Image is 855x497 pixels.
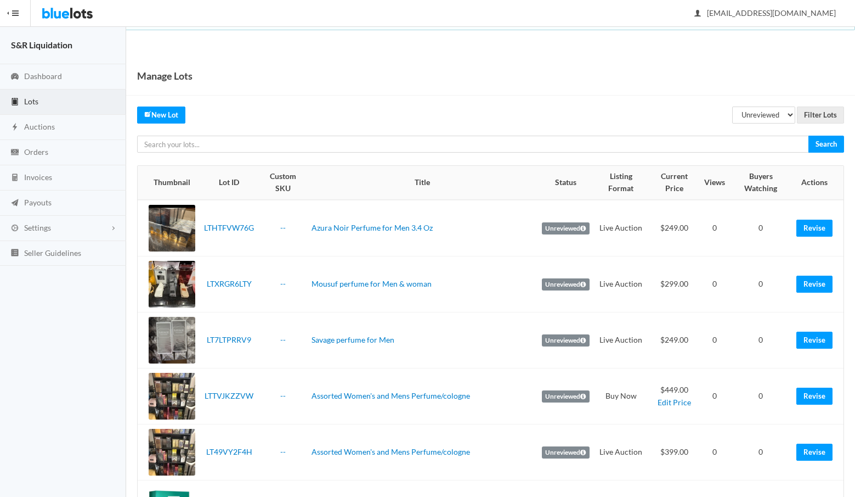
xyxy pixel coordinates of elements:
ion-icon: clipboard [9,97,20,108]
ion-icon: cash [9,148,20,158]
a: LTTVJKZZVW [205,391,253,400]
span: Lots [24,97,38,106]
td: Live Auction [594,200,648,256]
a: Revise [796,444,833,461]
label: Unreviewed [542,446,590,459]
span: Auctions [24,122,55,131]
a: Mousuf perfume for Men & woman [312,279,432,288]
a: Revise [796,332,833,349]
td: 0 [729,200,792,256]
span: Payouts [24,198,52,207]
a: -- [280,223,286,232]
input: Search your lots... [137,136,809,153]
th: Custom SKU [258,166,307,200]
td: 0 [700,200,729,256]
a: LT49VY2F4H [206,447,252,456]
ion-icon: create [144,110,151,118]
ion-icon: speedometer [9,72,20,82]
a: createNew Lot [137,107,185,124]
input: Search [808,136,844,153]
a: -- [280,279,286,288]
ion-icon: flash [9,122,20,133]
td: 0 [729,312,792,368]
a: Revise [796,276,833,293]
td: Live Auction [594,256,648,312]
h1: Manage Lots [137,68,192,84]
td: $299.00 [648,256,700,312]
label: Unreviewed [542,222,590,234]
a: -- [280,335,286,344]
td: $449.00 [648,368,700,425]
span: Invoices [24,172,52,182]
label: Unreviewed [542,334,590,347]
a: Assorted Women's and Mens Perfume/cologne [312,391,470,400]
td: Live Auction [594,312,648,368]
td: 0 [700,312,729,368]
ion-icon: cog [9,224,20,234]
a: -- [280,447,286,456]
td: 0 [729,368,792,425]
a: -- [280,391,286,400]
td: Buy Now [594,368,648,425]
th: Thumbnail [138,166,200,200]
a: Revise [796,220,833,237]
th: Views [700,166,729,200]
td: 0 [700,368,729,425]
strong: S&R Liquidation [11,40,72,50]
a: Edit Price [658,398,691,407]
td: 0 [729,256,792,312]
ion-icon: list box [9,248,20,259]
th: Actions [792,166,843,200]
ion-icon: paper plane [9,198,20,209]
td: 0 [700,425,729,481]
span: Seller Guidelines [24,248,81,258]
th: Title [307,166,537,200]
span: Settings [24,223,51,232]
th: Lot ID [200,166,258,200]
a: LT7LTPRRV9 [207,335,251,344]
ion-icon: calculator [9,173,20,183]
a: Azura Noir Perfume for Men 3.4 Oz [312,223,433,232]
a: Savage perfume for Men [312,335,394,344]
td: $399.00 [648,425,700,481]
a: LTXRGR6LTY [207,279,252,288]
a: Revise [796,388,833,405]
td: Live Auction [594,425,648,481]
label: Unreviewed [542,278,590,291]
th: Listing Format [594,166,648,200]
span: Orders [24,147,48,157]
label: Unreviewed [542,390,590,403]
a: LTHTFVW76G [204,223,254,232]
a: Assorted Women's and Mens Perfume/cologne [312,447,470,456]
th: Status [537,166,594,200]
td: $249.00 [648,200,700,256]
th: Current Price [648,166,700,200]
span: Dashboard [24,71,62,81]
span: [EMAIL_ADDRESS][DOMAIN_NAME] [695,8,836,18]
th: Buyers Watching [729,166,792,200]
td: $249.00 [648,312,700,368]
td: 0 [700,256,729,312]
input: Filter Lots [797,107,844,124]
td: 0 [729,425,792,481]
ion-icon: person [692,9,703,19]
